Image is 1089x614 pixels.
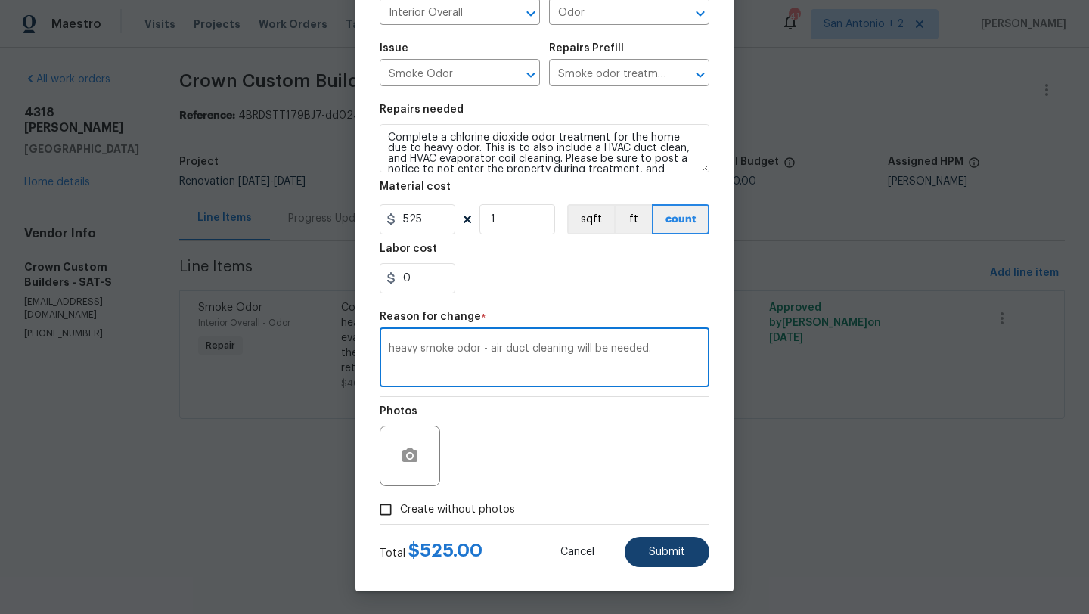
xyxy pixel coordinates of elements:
[380,124,709,172] textarea: Complete a chlorine dioxide odor treatment for the home due to heavy odor. This is to also includ...
[408,541,482,560] span: $ 525.00
[520,64,541,85] button: Open
[652,204,709,234] button: count
[380,543,482,561] div: Total
[649,547,685,558] span: Submit
[380,104,464,115] h5: Repairs needed
[625,537,709,567] button: Submit
[380,243,437,254] h5: Labor cost
[380,43,408,54] h5: Issue
[520,3,541,24] button: Open
[380,312,481,322] h5: Reason for change
[614,204,652,234] button: ft
[690,3,711,24] button: Open
[536,537,619,567] button: Cancel
[567,204,614,234] button: sqft
[380,406,417,417] h5: Photos
[549,43,624,54] h5: Repairs Prefill
[690,64,711,85] button: Open
[400,502,515,518] span: Create without photos
[380,181,451,192] h5: Material cost
[560,547,594,558] span: Cancel
[389,343,700,375] textarea: heavy smoke odor - air duct cleaning will be needed.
